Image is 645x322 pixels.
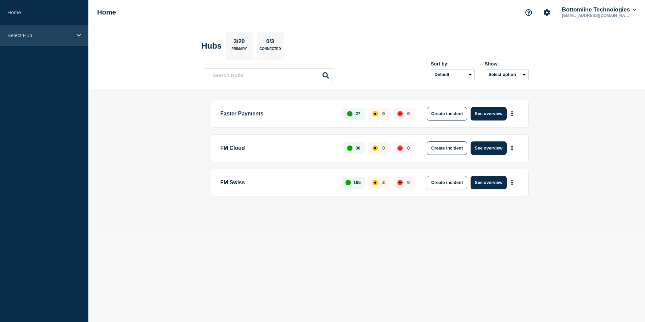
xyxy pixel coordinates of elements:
[372,111,378,116] div: affected
[485,69,529,80] button: Select option
[471,141,506,155] button: See overview
[407,145,410,151] p: 0
[259,47,281,54] p: Connected
[407,111,410,116] p: 0
[561,6,638,13] button: Bottomline Technologies
[522,5,536,20] button: Support
[220,176,334,189] p: FM Swiss
[220,141,335,155] p: FM Cloud
[508,176,516,189] button: More actions
[471,176,506,189] button: See overview
[347,111,353,116] div: up
[397,145,403,151] div: down
[231,47,247,54] p: Primary
[427,176,467,189] button: Create incident
[382,145,385,151] p: 0
[485,61,529,66] div: Show:
[97,8,116,16] h1: Home
[356,145,360,151] p: 30
[231,38,247,47] p: 3/20
[431,69,475,80] select: Sort by
[264,38,277,47] p: 0/3
[382,180,385,185] p: 2
[407,180,410,185] p: 0
[372,180,378,185] div: affected
[427,107,467,120] button: Create incident
[397,180,403,185] div: down
[220,107,335,120] p: Faster Payments
[354,180,361,185] p: 165
[205,68,333,82] input: Search Hubs
[561,13,631,18] p: [EMAIL_ADDRESS][DOMAIN_NAME]
[382,111,385,116] p: 0
[397,111,403,116] div: down
[471,107,506,120] button: See overview
[508,107,516,120] button: More actions
[508,142,516,154] button: More actions
[431,61,475,66] div: Sort by:
[372,145,378,151] div: affected
[201,41,222,51] h2: Hubs
[7,32,72,38] p: Select Hub
[356,111,360,116] p: 27
[347,145,353,151] div: up
[427,141,467,155] button: Create incident
[540,5,554,20] button: Account settings
[345,180,351,185] div: up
